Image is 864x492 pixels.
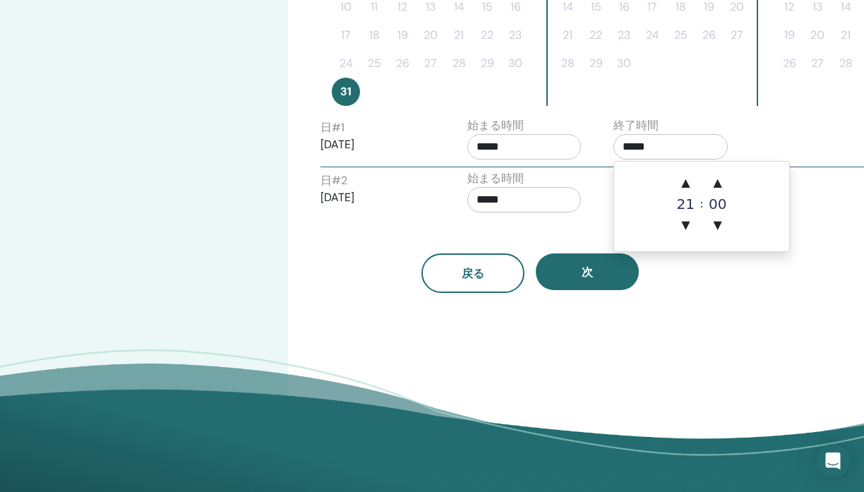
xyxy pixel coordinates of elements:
[695,21,723,49] button: 26
[501,49,529,78] button: 30
[416,21,445,49] button: 20
[671,197,700,211] div: 21
[360,21,388,49] button: 18
[723,21,751,49] button: 27
[501,21,529,49] button: 23
[388,21,416,49] button: 19
[610,49,638,78] button: 30
[613,117,659,134] label: 終了時間
[421,253,524,293] button: 戻る
[775,21,803,49] button: 19
[467,117,524,134] label: 始まる時間
[320,189,435,206] p: [DATE]
[445,21,473,49] button: 21
[320,119,344,136] label: 日 # 1
[320,136,435,153] p: [DATE]
[832,21,860,49] button: 21
[671,211,700,239] span: ▼
[832,49,860,78] button: 28
[416,49,445,78] button: 27
[388,49,416,78] button: 26
[816,444,850,478] div: Open Intercom Messenger
[553,49,582,78] button: 28
[704,169,732,197] span: ▲
[332,21,360,49] button: 17
[582,21,610,49] button: 22
[638,21,666,49] button: 24
[473,21,501,49] button: 22
[700,169,703,239] div: :
[320,172,347,189] label: 日 # 2
[671,169,700,197] span: ▲
[536,253,639,290] button: 次
[462,266,484,281] span: 戻る
[582,265,593,280] span: 次
[553,21,582,49] button: 21
[666,21,695,49] button: 25
[473,49,501,78] button: 29
[803,21,832,49] button: 20
[445,49,473,78] button: 28
[467,170,524,187] label: 始まる時間
[803,49,832,78] button: 27
[332,78,360,106] button: 31
[360,49,388,78] button: 25
[332,49,360,78] button: 24
[610,21,638,49] button: 23
[775,49,803,78] button: 26
[704,211,732,239] span: ▼
[704,197,732,211] div: 00
[582,49,610,78] button: 29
